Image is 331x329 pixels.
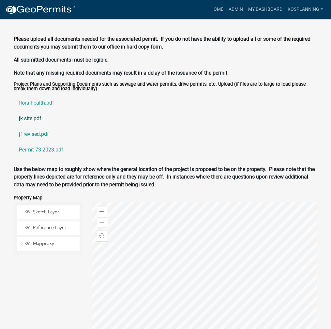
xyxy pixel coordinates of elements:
[14,126,317,142] a: jf revised.pdf
[17,221,80,236] li: Reference Layer
[17,206,80,220] li: Sketch Layer
[14,70,229,76] strong: Note that any missing required documents may result in a delay of the issuance of the permit.
[32,225,77,231] span: Reference Layer
[97,217,108,228] div: Zoom out
[208,3,226,16] a: Home
[14,196,43,201] label: Property Map
[24,209,77,216] div: Sketch Layer
[14,57,109,63] strong: All submitted documents must be legible.
[14,82,317,92] label: Project Plans and Supporting Documents such as sewage and water permits, drive permits, etc. Uplo...
[14,111,317,126] a: jk site.pdf
[14,95,317,111] a: flora health.pdf
[24,241,77,248] div: Mapproxy
[97,207,108,217] div: Zoom in
[32,241,77,247] span: Mapproxy
[17,237,80,252] li: Mapproxy
[20,241,24,248] span: Expand
[285,3,326,16] a: kosplanning
[97,231,108,241] div: Find my location
[246,3,285,16] a: My Dashboard
[32,209,77,215] span: Sketch Layer
[14,166,315,188] strong: Use the below map to roughly show where the general location of the project is proposed to be on ...
[14,36,311,50] strong: Please upload all documents needed for the associated permit. If you do not have the ability to u...
[14,142,317,158] a: Permit 73-2023.pdf
[16,204,80,254] ul: Layer List
[24,225,77,232] div: Reference Layer
[226,3,246,16] a: Admin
